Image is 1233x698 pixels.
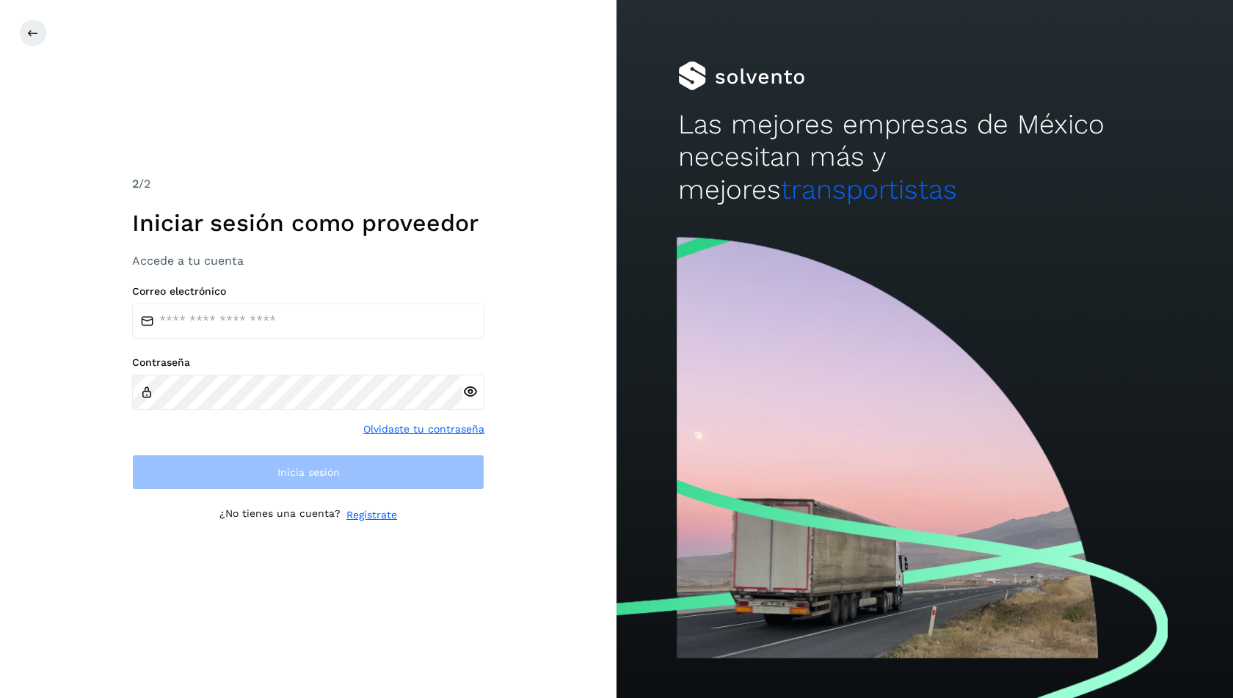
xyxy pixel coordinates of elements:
[132,209,484,237] h1: Iniciar sesión como proveedor
[132,177,139,191] span: 2
[132,175,484,193] div: /2
[678,109,1171,206] h2: Las mejores empresas de México necesitan más y mejores
[346,507,397,523] a: Regístrate
[132,356,484,369] label: Contraseña
[219,507,341,523] p: ¿No tienes una cuenta?
[132,285,484,298] label: Correo electrónico
[277,467,340,477] span: Inicia sesión
[363,422,484,437] a: Olvidaste tu contraseña
[132,254,484,268] h3: Accede a tu cuenta
[781,174,957,205] span: transportistas
[132,455,484,490] button: Inicia sesión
